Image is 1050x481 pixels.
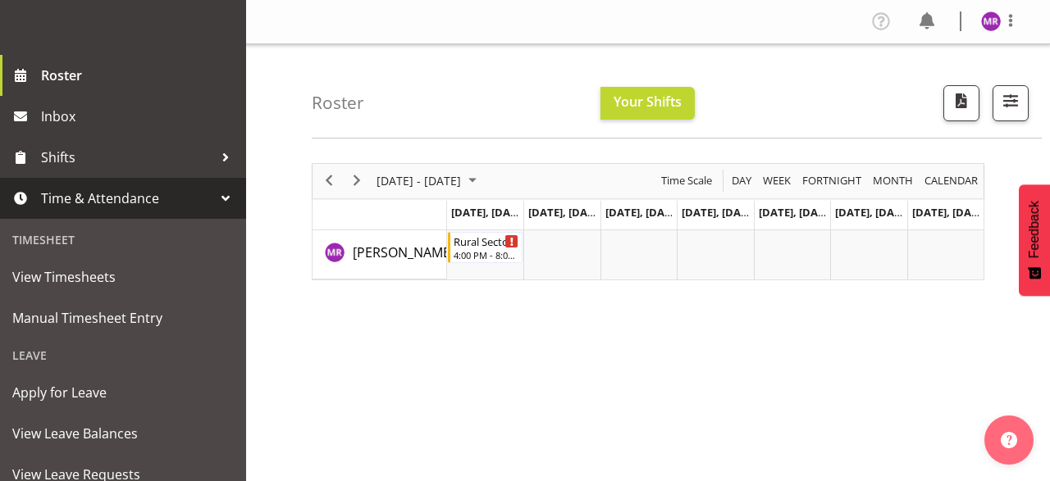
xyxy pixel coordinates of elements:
div: 4:00 PM - 8:00 PM [454,248,519,261]
table: Timeline Week of September 29, 2025 [447,230,984,279]
span: View Leave Balances [12,421,234,446]
span: [DATE], [DATE] [605,205,680,220]
button: September 2025 [374,170,484,191]
span: Shifts [41,145,213,170]
button: Timeline Day [729,170,755,191]
span: [DATE], [DATE] [682,205,756,220]
span: [PERSON_NAME] [353,243,454,261]
span: [DATE] - [DATE] [375,170,463,191]
button: Previous [318,170,340,191]
span: Apply for Leave [12,380,234,405]
div: Rural Sector Arvo/Evenings [454,233,519,249]
span: Time Scale [660,170,714,191]
td: Minu Rana resource [313,230,447,279]
span: [DATE], [DATE] [528,205,603,220]
span: [DATE], [DATE] [912,205,987,220]
img: help-xxl-2.png [1001,432,1017,448]
span: Inbox [41,104,238,129]
button: Time Scale [659,170,715,191]
span: Time & Attendance [41,186,213,211]
div: Leave [4,338,242,372]
span: [DATE], [DATE] [759,205,833,220]
button: Fortnight [800,170,865,191]
span: [DATE], [DATE] [835,205,910,220]
a: View Timesheets [4,256,242,297]
span: calendar [923,170,979,191]
button: Download a PDF of the roster according to the set date range. [943,85,979,121]
img: minu-rana11870.jpg [981,11,1001,31]
a: Apply for Leave [4,372,242,413]
span: Week [761,170,792,191]
span: View Timesheets [12,265,234,289]
span: Roster [41,63,238,88]
div: Sep 29 - Oct 05, 2025 [371,164,486,198]
span: Manual Timesheet Entry [12,306,234,330]
span: Day [730,170,753,191]
h4: Roster [312,93,364,112]
span: Month [871,170,915,191]
div: previous period [315,164,343,198]
div: next period [343,164,371,198]
div: Minu Rana"s event - Rural Sector Arvo/Evenings Begin From Monday, September 29, 2025 at 4:00:00 P... [448,232,523,263]
button: Filter Shifts [993,85,1029,121]
a: Manual Timesheet Entry [4,297,242,338]
div: Timeline Week of September 29, 2025 [312,163,984,280]
button: Feedback - Show survey [1019,184,1050,296]
button: Your Shifts [600,87,695,120]
button: Timeline Month [870,170,916,191]
span: Your Shifts [614,93,682,111]
button: Month [922,170,981,191]
span: Feedback [1027,201,1042,258]
div: Timesheet [4,223,242,256]
button: Timeline Week [760,170,794,191]
a: View Leave Balances [4,413,242,454]
span: Fortnight [801,170,863,191]
button: Next [346,170,368,191]
span: [DATE], [DATE] [451,205,526,220]
a: [PERSON_NAME] [353,243,454,262]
